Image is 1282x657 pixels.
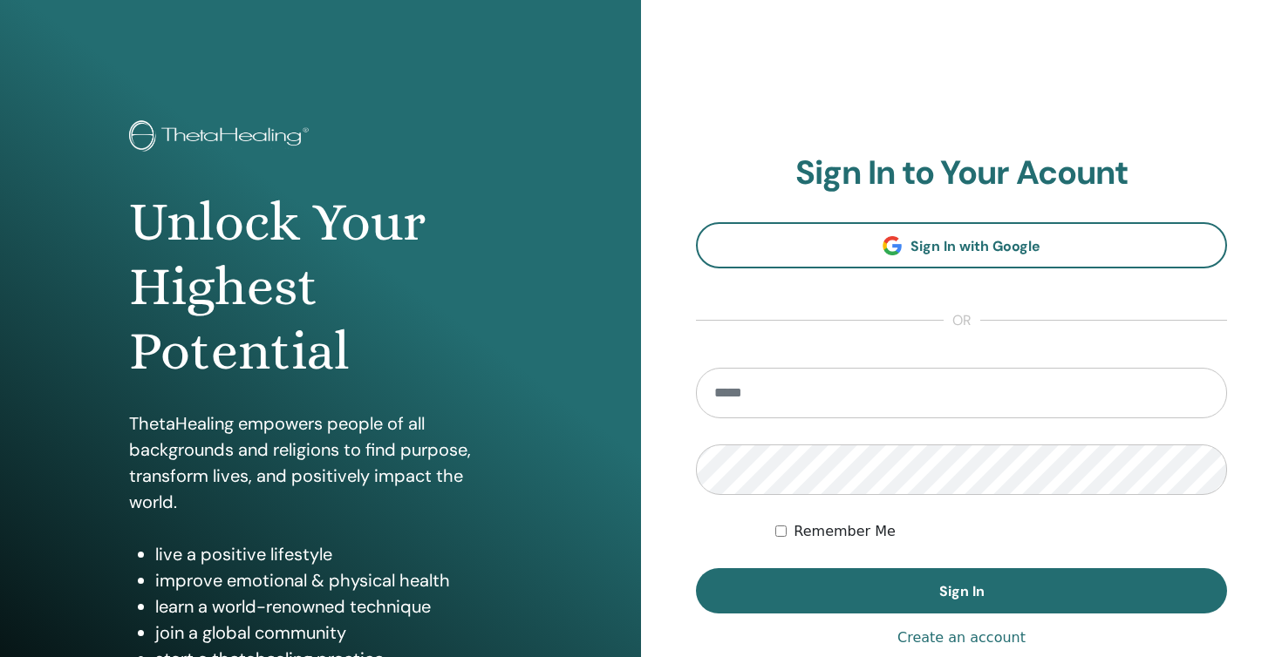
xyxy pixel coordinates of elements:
p: ThetaHealing empowers people of all backgrounds and religions to find purpose, transform lives, a... [129,410,513,515]
li: live a positive lifestyle [155,541,513,567]
a: Sign In with Google [696,222,1227,268]
span: Sign In with Google [910,237,1040,255]
h1: Unlock Your Highest Potential [129,190,513,384]
button: Sign In [696,568,1227,613]
span: or [944,310,980,331]
h2: Sign In to Your Acount [696,153,1227,193]
div: Keep me authenticated indefinitely or until I manually logout [775,521,1227,542]
label: Remember Me [794,521,896,542]
span: Sign In [939,582,985,600]
li: join a global community [155,620,513,646]
a: Create an account [897,627,1026,648]
li: learn a world-renowned technique [155,593,513,620]
li: improve emotional & physical health [155,567,513,593]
